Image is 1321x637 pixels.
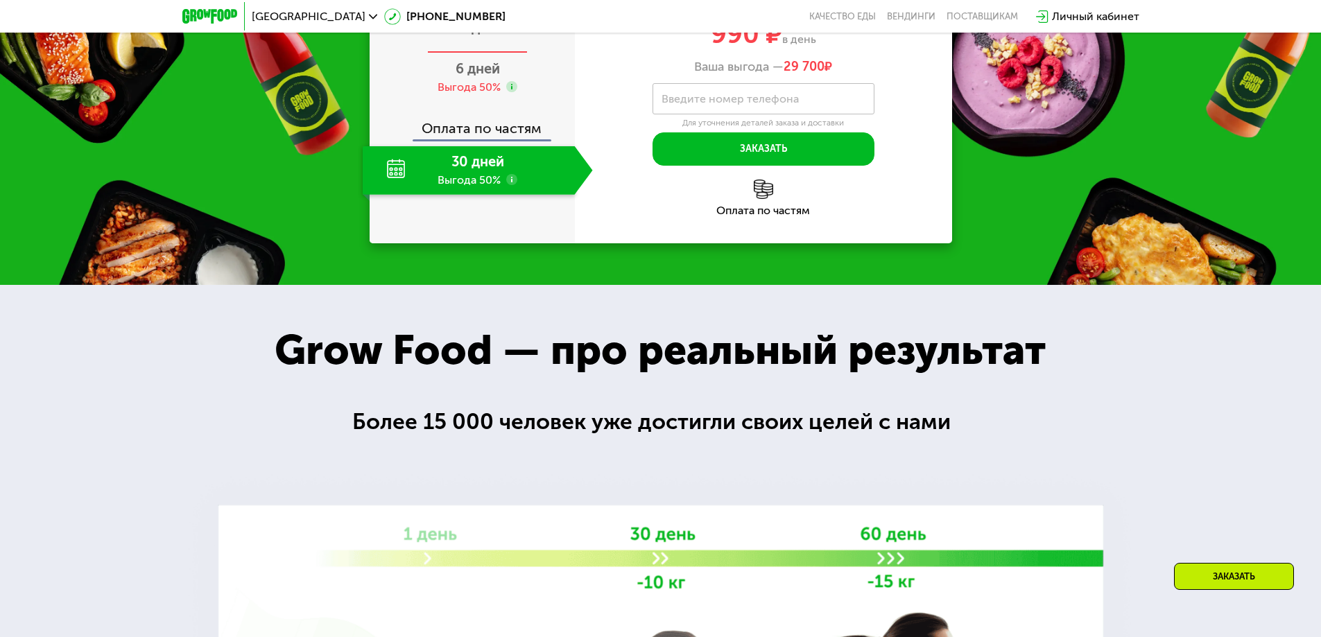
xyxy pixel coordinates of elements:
[244,319,1076,381] div: Grow Food — про реальный результат
[252,11,365,22] span: [GEOGRAPHIC_DATA]
[653,132,874,166] button: Заказать
[711,18,782,50] span: 990 ₽
[456,60,500,77] span: 6 дней
[782,33,816,46] span: в день
[371,107,575,139] div: Оплата по частям
[887,11,935,22] a: Вендинги
[575,60,952,75] div: Ваша выгода —
[438,80,501,95] div: Выгода 50%
[947,11,1018,22] div: поставщикам
[653,118,874,129] div: Для уточнения деталей заказа и доставки
[352,405,969,439] div: Более 15 000 человек уже достигли своих целей с нами
[1174,563,1294,590] div: Заказать
[784,59,824,74] span: 29 700
[1052,8,1139,25] div: Личный кабинет
[662,95,799,103] label: Введите номер телефона
[784,60,832,75] span: ₽
[384,8,506,25] a: [PHONE_NUMBER]
[575,205,952,216] div: Оплата по частям
[809,11,876,22] a: Качество еды
[754,180,773,199] img: l6xcnZfty9opOoJh.png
